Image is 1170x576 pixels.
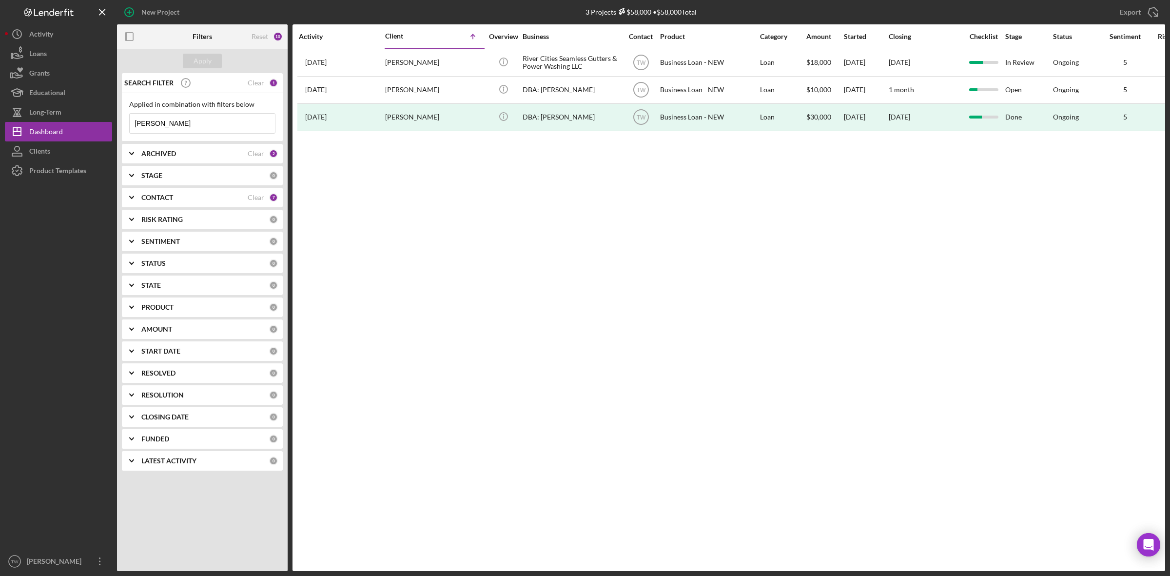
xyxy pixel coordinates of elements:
span: $18,000 [806,58,831,66]
div: Reset [252,33,268,40]
div: New Project [141,2,179,22]
div: [PERSON_NAME] [385,104,483,130]
div: Ongoing [1053,86,1079,94]
time: 2024-02-13 19:10 [305,113,327,121]
div: $30,000 [806,104,843,130]
b: RISK RATING [141,216,183,223]
b: CONTACT [141,194,173,201]
button: Long-Term [5,102,112,122]
div: Category [760,33,805,40]
div: 0 [269,435,278,443]
div: 0 [269,303,278,312]
div: Loan [760,104,805,130]
time: 2025-10-09 16:36 [305,86,327,94]
div: Loan [760,77,805,103]
div: Business Loan - NEW [660,50,758,76]
b: LATEST ACTIVITY [141,457,196,465]
div: [DATE] [844,50,888,76]
div: 3 Projects • $58,000 Total [585,8,697,16]
b: SENTIMENT [141,238,180,245]
div: Grants [29,63,50,85]
div: Ongoing [1053,59,1079,66]
b: AMOUNT [141,325,172,333]
div: Applied in combination with filters below [129,100,275,108]
button: Clients [5,141,112,161]
div: 0 [269,215,278,224]
div: 0 [269,347,278,356]
div: Business [523,33,620,40]
div: [PERSON_NAME] [24,552,88,574]
div: Business Loan - NEW [660,104,758,130]
div: Open [1005,77,1052,103]
button: Activity [5,24,112,44]
b: PRODUCT [141,303,174,311]
div: Clients [29,141,50,163]
div: 2 [269,149,278,158]
div: $58,000 [616,8,651,16]
b: RESOLVED [141,369,175,377]
div: 0 [269,237,278,246]
button: Educational [5,83,112,102]
div: Long-Term [29,102,61,124]
div: [PERSON_NAME] [385,77,483,103]
div: Activity [299,33,384,40]
div: 0 [269,391,278,399]
div: Done [1005,104,1052,130]
div: 0 [269,171,278,180]
div: 5 [1101,86,1150,94]
div: Apply [194,54,212,68]
div: Business Loan - NEW [660,77,758,103]
div: Checklist [963,33,1004,40]
b: SEARCH FILTER [124,79,174,87]
text: TW [636,87,645,94]
div: 0 [269,457,278,465]
time: [DATE] [889,58,910,66]
button: Loans [5,44,112,63]
div: Activity [29,24,53,46]
div: Sentiment [1101,33,1150,40]
div: 0 [269,259,278,268]
div: DBA: [PERSON_NAME] [523,77,620,103]
time: 1 month [889,85,914,94]
div: 0 [269,369,278,377]
div: River Cities Seamless Gutters & Power Washing LLC [523,50,620,76]
div: Amount [806,33,843,40]
text: TW [636,60,645,66]
div: Overview [485,33,522,40]
b: STAGE [141,172,162,179]
div: 7 [269,193,278,202]
div: Closing [889,33,962,40]
button: Apply [183,54,222,68]
div: Dashboard [29,122,63,144]
b: STATE [141,281,161,289]
div: Product Templates [29,161,86,183]
span: $10,000 [806,85,831,94]
a: Product Templates [5,161,112,180]
div: Ongoing [1053,113,1079,121]
div: 5 [1101,113,1150,121]
b: CLOSING DATE [141,413,189,421]
div: Loans [29,44,47,66]
div: Clear [248,194,264,201]
div: Open Intercom Messenger [1137,533,1160,556]
div: [DATE] [889,113,910,121]
b: STATUS [141,259,166,267]
div: 1 [269,79,278,87]
div: DBA: [PERSON_NAME] [523,104,620,130]
button: Export [1110,2,1165,22]
button: Grants [5,63,112,83]
button: New Project [117,2,189,22]
div: Started [844,33,888,40]
div: Loan [760,50,805,76]
div: Export [1120,2,1141,22]
div: Clear [248,79,264,87]
div: 10 [273,32,283,41]
button: Dashboard [5,122,112,141]
b: RESOLUTION [141,391,184,399]
text: TW [11,559,19,564]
